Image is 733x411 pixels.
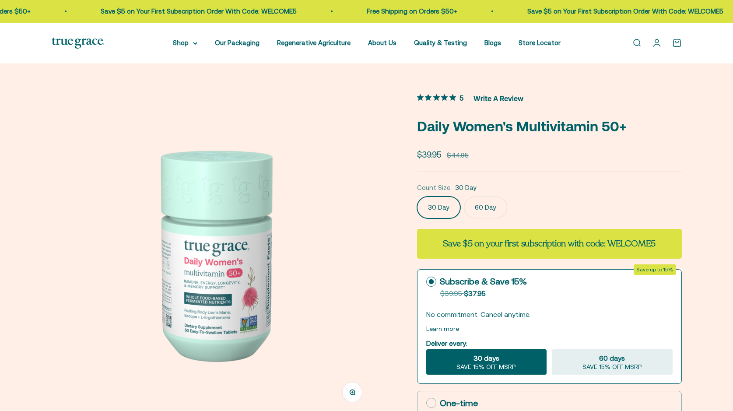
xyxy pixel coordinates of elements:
span: 5 [459,93,463,102]
a: Our Packaging [215,39,260,46]
p: Daily Women's Multivitamin 50+ [417,115,682,137]
a: Free Shipping on Orders $50+ [362,7,452,15]
span: 30 Day [455,183,477,193]
strong: Save $5 on your first subscription with code: WELCOME5 [443,238,656,249]
compare-at-price: $44.95 [447,150,469,161]
a: Quality & Testing [414,39,467,46]
legend: Count Size: [417,183,452,193]
button: 5 out 5 stars rating in total 8 reviews. Jump to reviews. [417,91,523,105]
a: Store Locator [519,39,561,46]
p: Save $5 on Your First Subscription Order With Code: WELCOME5 [523,6,719,17]
summary: Shop [173,38,197,48]
p: Save $5 on Your First Subscription Order With Code: WELCOME5 [96,6,292,17]
sale-price: $39.95 [417,148,442,161]
a: Regenerative Agriculture [277,39,351,46]
a: About Us [368,39,396,46]
span: Write A Review [473,91,523,105]
a: Blogs [484,39,501,46]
